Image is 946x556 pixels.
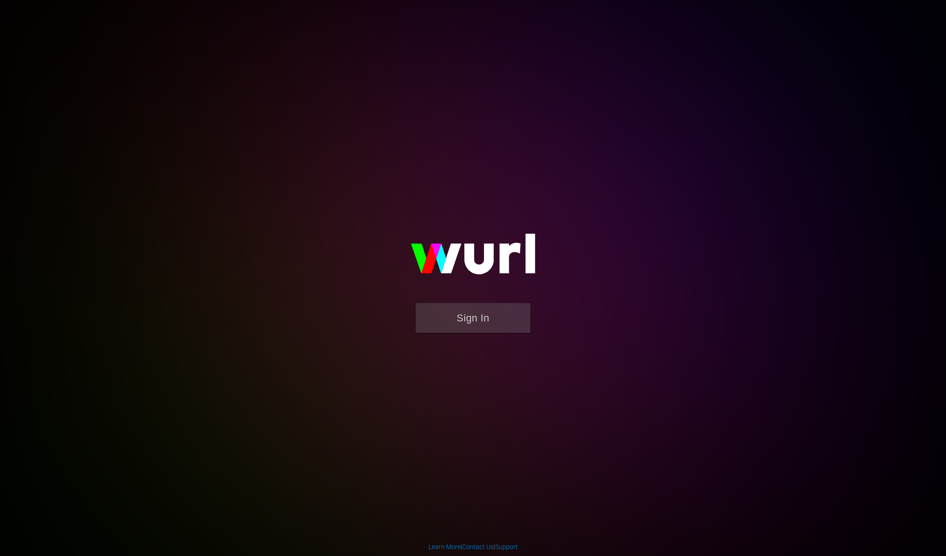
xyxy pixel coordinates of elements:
button: Sign In [416,303,530,333]
img: wurl-logo-on-black-223613ac3d8ba8fe6dc639794a292ebdb59501304c7dfd60c99c58986ef67473.svg [381,214,565,303]
a: Learn More [428,543,461,550]
a: Contact Us [462,543,494,550]
div: | | [428,542,518,551]
a: Support [495,543,518,550]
